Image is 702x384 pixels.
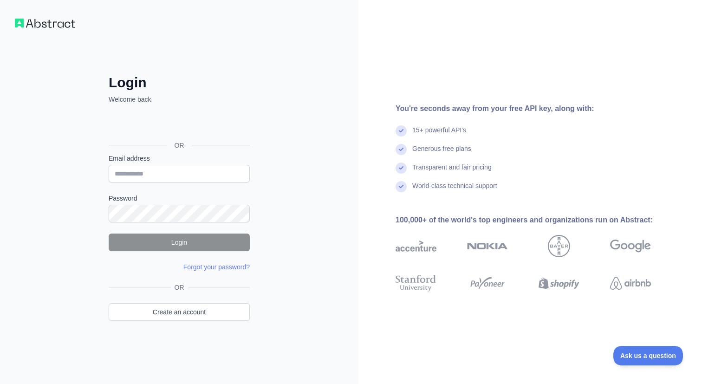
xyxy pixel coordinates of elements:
[396,215,681,226] div: 100,000+ of the world's top engineers and organizations run on Abstract:
[610,273,651,293] img: airbnb
[412,163,492,181] div: Transparent and fair pricing
[548,235,570,257] img: bayer
[171,283,188,292] span: OR
[412,125,466,144] div: 15+ powerful API's
[109,95,250,104] p: Welcome back
[396,235,436,257] img: accenture
[109,154,250,163] label: Email address
[467,235,508,257] img: nokia
[396,181,407,192] img: check mark
[610,235,651,257] img: google
[467,273,508,293] img: payoneer
[183,263,250,271] a: Forgot your password?
[109,303,250,321] a: Create an account
[109,194,250,203] label: Password
[104,114,253,135] iframe: Sign in with Google Button
[396,163,407,174] img: check mark
[109,74,250,91] h2: Login
[412,144,471,163] div: Generous free plans
[167,141,192,150] span: OR
[396,125,407,137] img: check mark
[109,234,250,251] button: Login
[396,144,407,155] img: check mark
[613,346,683,365] iframe: Toggle Customer Support
[396,103,681,114] div: You're seconds away from your free API key, along with:
[15,19,75,28] img: Workflow
[539,273,579,293] img: shopify
[396,273,436,293] img: stanford university
[412,181,497,200] div: World-class technical support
